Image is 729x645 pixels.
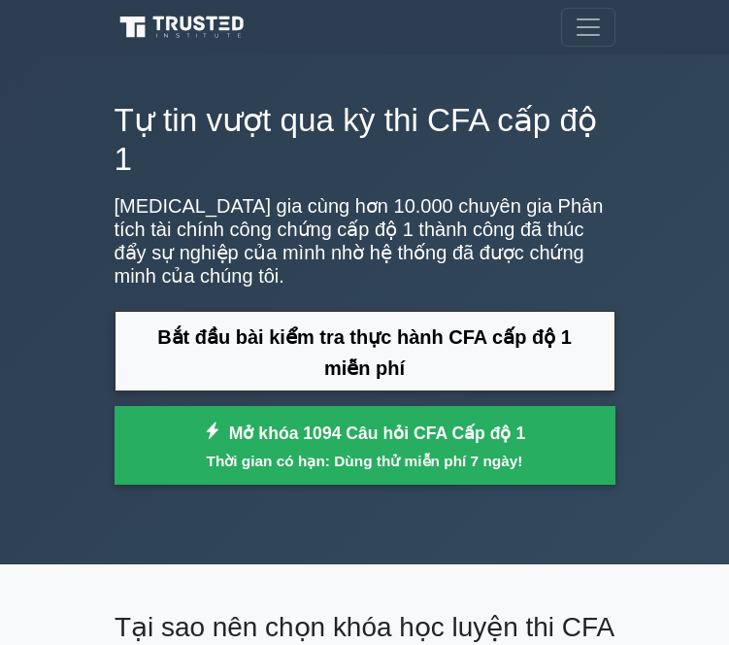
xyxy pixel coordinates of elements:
a: Bắt đầu bài kiểm tra thực hành CFA cấp độ 1 miễn phí [115,311,615,391]
font: [MEDICAL_DATA] gia cùng hơn 10.000 chuyên gia Phân tích tài chính công chứng cấp độ 1 thành công ... [115,195,604,287]
font: Mở khóa 1094 Câu hỏi CFA Cấp độ 1 [229,424,525,443]
a: Mở khóa 1094 Câu hỏi CFA Cấp độ 1Thời gian có hạn: Dùng thử miễn phí 7 ngày! [115,406,615,485]
font: Tự tin vượt qua kỳ thi CFA cấp độ 1 [115,102,597,177]
button: Chuyển đổi điều hướng [561,8,615,47]
font: Bắt đầu bài kiểm tra thực hành CFA cấp độ 1 miễn phí [157,325,572,379]
font: Thời gian có hạn: Dùng thử miễn phí 7 ngày! [207,453,523,469]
